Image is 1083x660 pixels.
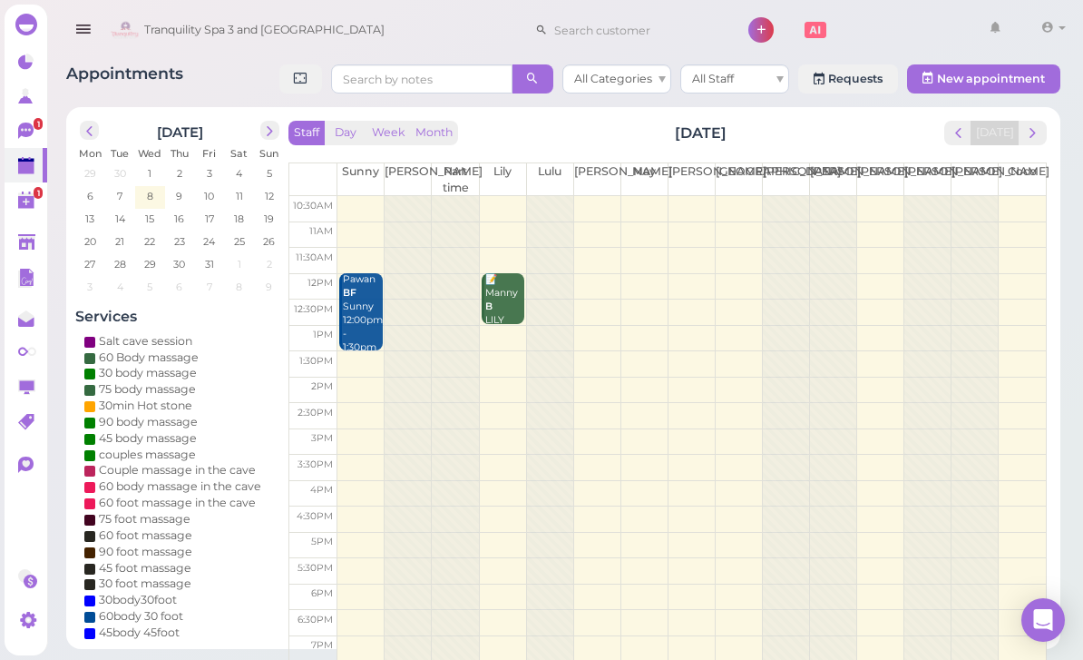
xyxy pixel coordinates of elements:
div: 45 foot massage [99,560,191,576]
span: 7 [115,188,124,204]
button: Month [410,121,458,145]
span: 9 [264,279,274,295]
div: Open Intercom Messenger [1021,598,1065,642]
div: 45 body massage [99,430,197,447]
h2: [DATE] [157,121,203,141]
span: 30 [112,165,128,182]
span: 14 [113,211,127,227]
span: 11 [234,188,245,204]
h4: Services [75,308,284,325]
span: 5 [145,279,154,295]
span: 5pm [311,536,333,547]
span: 29 [142,256,158,272]
div: 30min Hot stone [99,398,192,414]
span: 15 [143,211,156,227]
button: next [260,121,279,140]
th: May [620,163,668,196]
div: 75 foot massage [99,511,190,527]
span: Sun [259,147,278,160]
span: 20 [83,233,98,250]
span: All Staff [692,72,734,85]
div: Pawan Sunny 12:00pm - 1:30pm [342,273,383,354]
span: New appointment [937,72,1045,85]
span: 22 [142,233,157,250]
span: 29 [83,165,98,182]
th: Coco [999,163,1046,196]
div: 45body 45foot [99,625,180,641]
span: Sat [230,147,248,160]
div: Couple massage in the cave [99,462,256,478]
th: Sunny [337,163,385,196]
span: 12 [263,188,276,204]
span: 10 [202,188,216,204]
span: 4 [115,279,125,295]
span: Wed [138,147,161,160]
span: 31 [203,256,216,272]
span: 6 [85,188,95,204]
button: Staff [288,121,325,145]
th: [PERSON_NAME] [385,163,432,196]
span: 1pm [313,329,333,340]
th: [PERSON_NAME] [857,163,904,196]
button: prev [80,121,99,140]
span: 8 [145,188,155,204]
th: [PERSON_NAME] [763,163,810,196]
span: 6 [174,279,184,295]
span: 1 [146,165,153,182]
th: [PERSON_NAME] [573,163,620,196]
span: 2 [265,256,274,272]
button: prev [944,121,972,145]
div: 60 body massage in the cave [99,478,261,495]
span: Tranquility Spa 3 and [GEOGRAPHIC_DATA] [144,5,385,55]
input: Search customer [548,15,724,44]
th: [PERSON_NAME] [810,163,857,196]
span: 3pm [311,432,333,444]
span: 17 [203,211,216,227]
button: Day [324,121,367,145]
span: Tue [111,147,129,160]
span: 2 [175,165,184,182]
span: 4:30pm [297,510,333,522]
span: 30 [171,256,187,272]
span: 24 [201,233,217,250]
span: 6:30pm [298,614,333,626]
h2: [DATE] [675,123,727,143]
span: 11am [309,225,333,237]
span: 27 [83,256,97,272]
div: 75 body massage [99,381,196,398]
th: Part time [432,163,479,196]
th: [PERSON_NAME] [668,163,715,196]
span: 7 [205,279,214,295]
span: 8 [234,279,244,295]
span: 1:30pm [299,355,333,367]
span: 4 [234,165,244,182]
div: 30 body massage [99,365,197,381]
span: 12:30pm [294,303,333,315]
span: 11:30am [296,251,333,263]
span: 23 [172,233,187,250]
span: 6pm [311,587,333,599]
span: 3 [85,279,94,295]
button: Week [366,121,411,145]
span: 21 [113,233,126,250]
span: 18 [232,211,246,227]
div: couples massage [99,447,196,463]
span: 3 [205,165,214,182]
b: B [485,300,493,312]
span: Thu [171,147,189,160]
th: [GEOGRAPHIC_DATA] [715,163,762,196]
b: BF [343,287,356,299]
button: next [1019,121,1047,145]
div: 60 Body massage [99,350,199,366]
div: 60body 30 foot [99,608,183,625]
div: 📝 Manny LILY Lily 12:00pm - 1:00pm [484,273,525,381]
span: Fri [202,147,216,160]
span: Mon [79,147,102,160]
span: All Categories [574,72,652,85]
div: 30body30foot [99,592,177,608]
span: 3:30pm [298,458,333,470]
th: [PERSON_NAME] [951,163,999,196]
span: 1 [34,118,43,130]
span: 9 [174,188,184,204]
span: Appointments [66,64,183,83]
